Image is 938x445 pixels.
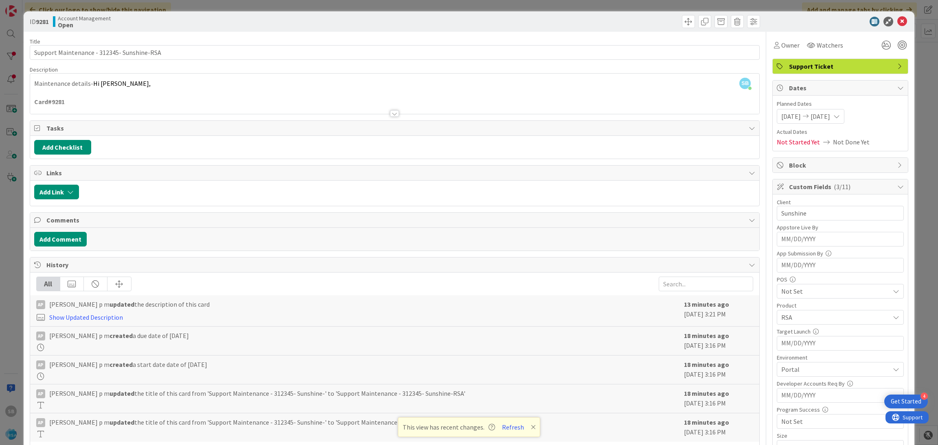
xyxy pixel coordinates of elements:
[110,389,134,397] b: updated
[777,100,904,108] span: Planned Dates
[833,137,870,147] span: Not Done Yet
[30,45,760,60] input: type card name here...
[110,300,134,308] b: updated
[777,251,904,256] div: App Submission By
[777,277,904,282] div: POS
[36,360,45,369] div: Ap
[684,360,729,369] b: 18 minutes ago
[403,422,495,432] span: This view has recent changes.
[36,332,45,340] div: Ap
[34,79,756,88] p: Maintenance details-
[781,232,899,246] input: MM/DD/YYYY
[34,185,79,199] button: Add Link
[684,332,729,340] b: 18 minutes ago
[891,397,921,406] div: Get Started
[659,277,753,291] input: Search...
[684,389,729,397] b: 18 minutes ago
[811,111,830,121] span: [DATE]
[777,329,904,334] div: Target Launch
[46,123,745,133] span: Tasks
[781,312,890,322] span: RSA
[884,395,928,408] div: Open Get Started checklist, remaining modules: 4
[30,66,58,73] span: Description
[499,422,527,432] button: Refresh
[777,137,820,147] span: Not Started Yet
[684,331,753,351] div: [DATE] 3:16 PM
[58,22,111,28] b: Open
[739,78,751,89] span: SB
[34,140,91,155] button: Add Checklist
[46,215,745,225] span: Comments
[781,417,890,426] span: Not Set
[777,303,904,308] div: Product
[777,355,904,360] div: Environment
[49,313,123,321] a: Show Updated Description
[37,277,60,291] div: All
[58,15,111,22] span: Account Management
[834,183,850,191] span: ( 3/11 )
[789,182,893,192] span: Custom Fields
[36,389,45,398] div: Ap
[684,418,729,426] b: 18 minutes ago
[817,40,843,50] span: Watchers
[781,286,890,296] span: Not Set
[777,199,791,206] label: Client
[30,17,49,26] span: ID
[777,128,904,136] span: Actual Dates
[781,336,899,350] input: MM/DD/YYYY
[46,168,745,178] span: Links
[777,407,904,412] div: Program Success
[49,417,459,427] span: [PERSON_NAME] p m the title of this card from 'Support Maintenance - 312345- Sunshine-' to 'Suppo...
[781,364,890,374] span: Portal
[789,83,893,93] span: Dates
[920,393,928,400] div: 4
[781,40,800,50] span: Owner
[684,388,753,409] div: [DATE] 3:16 PM
[789,160,893,170] span: Block
[34,232,87,246] button: Add Comment
[781,258,899,272] input: MM/DD/YYYY
[49,388,465,398] span: [PERSON_NAME] p m the title of this card from 'Support Maintenance - 312345- Sunshine-' to 'Suppo...
[777,225,904,230] div: Appstore Live By
[110,360,133,369] b: created
[789,61,893,71] span: Support Ticket
[36,300,45,309] div: Ap
[49,360,207,369] span: [PERSON_NAME] p m a start date date of [DATE]
[777,433,904,438] div: Size
[684,300,729,308] b: 13 minutes ago
[684,417,753,438] div: [DATE] 3:16 PM
[110,332,133,340] b: created
[684,299,753,322] div: [DATE] 3:21 PM
[36,17,49,26] b: 9281
[49,299,210,309] span: [PERSON_NAME] p m the description of this card
[93,79,151,87] span: Hi [PERSON_NAME],
[49,331,189,340] span: [PERSON_NAME] p m a due date of [DATE]
[781,111,801,121] span: [DATE]
[30,38,40,45] label: Title
[36,418,45,427] div: Ap
[46,260,745,270] span: History
[777,381,904,386] div: Developer Accounts Req By
[110,418,134,426] b: updated
[684,360,753,380] div: [DATE] 3:16 PM
[17,1,37,11] span: Support
[781,388,899,402] input: MM/DD/YYYY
